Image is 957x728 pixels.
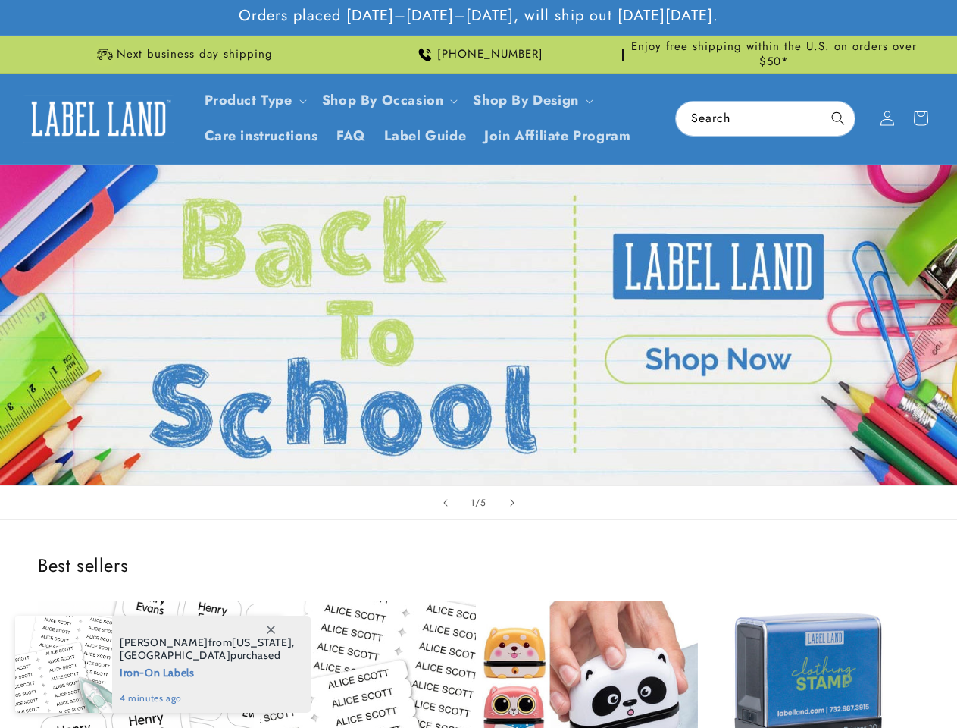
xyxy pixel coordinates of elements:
span: Orders placed [DATE]–[DATE]–[DATE], will ship out [DATE][DATE]. [239,6,718,26]
span: 4 minutes ago [120,692,295,705]
span: Next business day shipping [117,47,273,62]
span: Shop By Occasion [322,92,444,109]
span: [GEOGRAPHIC_DATA] [120,648,230,662]
button: Search [821,102,855,135]
div: Announcement [630,36,919,73]
span: [PERSON_NAME] [120,635,208,649]
span: Care instructions [205,127,318,145]
div: Announcement [333,36,623,73]
summary: Shop By Design [464,83,599,118]
span: [PHONE_NUMBER] [437,47,543,62]
span: 1 [471,495,475,510]
a: Join Affiliate Program [475,118,640,154]
button: Next slide [496,486,529,519]
span: FAQ [336,127,366,145]
summary: Product Type [195,83,313,118]
a: Product Type [205,90,292,110]
img: Label Land [23,95,174,142]
a: Care instructions [195,118,327,154]
h2: Best sellers [38,554,919,577]
a: Shop By Design [473,90,578,110]
button: Previous slide [429,486,462,519]
a: Label Land [17,89,180,148]
span: Join Affiliate Program [484,127,630,145]
span: Label Guide [384,127,467,145]
span: [US_STATE] [232,635,292,649]
span: Iron-On Labels [120,662,295,681]
a: FAQ [327,118,375,154]
span: / [475,495,480,510]
a: Label Guide [375,118,476,154]
div: Announcement [38,36,327,73]
span: from , purchased [120,636,295,662]
span: Enjoy free shipping within the U.S. on orders over $50* [630,39,919,69]
span: 5 [480,495,486,510]
summary: Shop By Occasion [313,83,464,118]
